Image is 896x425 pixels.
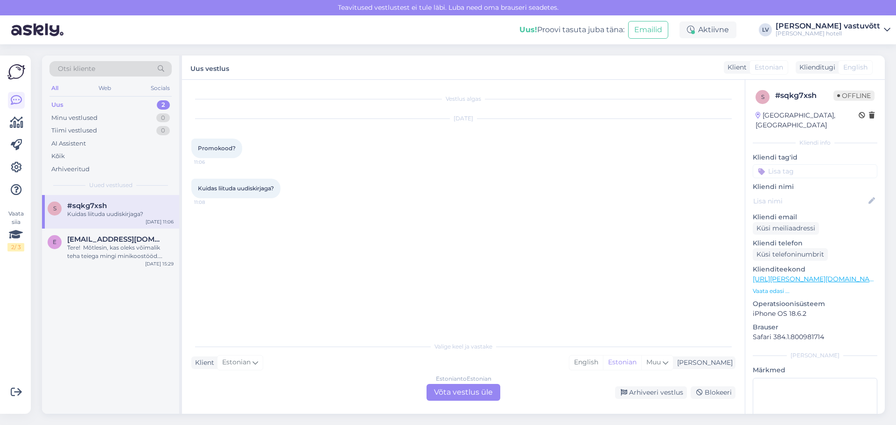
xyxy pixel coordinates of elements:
p: iPhone OS 18.6.2 [753,309,877,319]
div: LV [759,23,772,36]
span: Estonian [755,63,783,72]
div: [DATE] 11:06 [146,218,174,225]
span: 11:08 [194,199,229,206]
span: e [53,238,56,245]
span: Otsi kliente [58,64,95,74]
p: Klienditeekond [753,265,877,274]
p: Kliendi email [753,212,877,222]
img: Askly Logo [7,63,25,81]
div: Kuidas liituda uudiskirjaga? [67,210,174,218]
div: Kõik [51,152,65,161]
span: Muu [646,358,661,366]
p: Brauser [753,322,877,332]
p: Märkmed [753,365,877,375]
button: Emailid [628,21,668,39]
div: Klienditugi [796,63,835,72]
input: Lisa tag [753,164,877,178]
span: Estonian [222,357,251,368]
div: Tiimi vestlused [51,126,97,135]
p: Kliendi nimi [753,182,877,192]
div: 2 / 3 [7,243,24,251]
label: Uus vestlus [190,61,229,74]
span: Uued vestlused [89,181,133,189]
div: Klient [724,63,747,72]
div: [PERSON_NAME] hotell [776,30,880,37]
div: Estonian to Estonian [436,375,491,383]
div: Uus [51,100,63,110]
div: 0 [156,113,170,123]
div: English [569,355,603,369]
span: #sqkg7xsh [67,202,107,210]
div: 2 [157,100,170,110]
div: Web [97,82,113,94]
p: Operatsioonisüsteem [753,299,877,309]
div: Kliendi info [753,139,877,147]
div: Minu vestlused [51,113,98,123]
p: Safari 384.1.800981714 [753,332,877,342]
div: Küsi telefoninumbrit [753,248,828,261]
div: Aktiivne [679,21,736,38]
div: Võta vestlus üle [427,384,500,401]
div: Estonian [603,355,641,369]
span: English [843,63,868,72]
div: 0 [156,126,170,135]
div: # sqkg7xsh [775,90,833,101]
a: [URL][PERSON_NAME][DOMAIN_NAME] [753,275,882,283]
div: [PERSON_NAME] vastuvõtt [776,22,880,30]
span: Offline [833,91,875,101]
span: Kuidas liituda uudiskirjaga? [198,185,274,192]
div: Blokeeri [691,386,735,399]
span: 11:06 [194,159,229,166]
b: Uus! [519,25,537,34]
div: Tere! Mõtlesin, kas oleks võimalik teha teiega mingi minikoostööd. Saaksin aidata neid laiemale p... [67,244,174,260]
span: Promokood? [198,145,236,152]
div: Valige keel ja vastake [191,342,735,351]
div: [DATE] [191,114,735,123]
div: [PERSON_NAME] [673,358,733,368]
div: AI Assistent [51,139,86,148]
div: Socials [149,82,172,94]
p: Kliendi tag'id [753,153,877,162]
div: Arhiveeritud [51,165,90,174]
div: [GEOGRAPHIC_DATA], [GEOGRAPHIC_DATA] [756,111,859,130]
div: [DATE] 15:29 [145,260,174,267]
span: s [761,93,764,100]
div: Küsi meiliaadressi [753,222,819,235]
div: Proovi tasuta juba täna: [519,24,624,35]
div: [PERSON_NAME] [753,351,877,360]
div: Vaata siia [7,209,24,251]
div: Vestlus algas [191,95,735,103]
span: s [53,205,56,212]
div: All [49,82,60,94]
input: Lisa nimi [753,196,867,206]
p: Vaata edasi ... [753,287,877,295]
div: Arhiveeri vestlus [615,386,687,399]
a: [PERSON_NAME] vastuvõtt[PERSON_NAME] hotell [776,22,890,37]
div: Klient [191,358,214,368]
span: emmalysiim7@gmail.com [67,235,164,244]
p: Kliendi telefon [753,238,877,248]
